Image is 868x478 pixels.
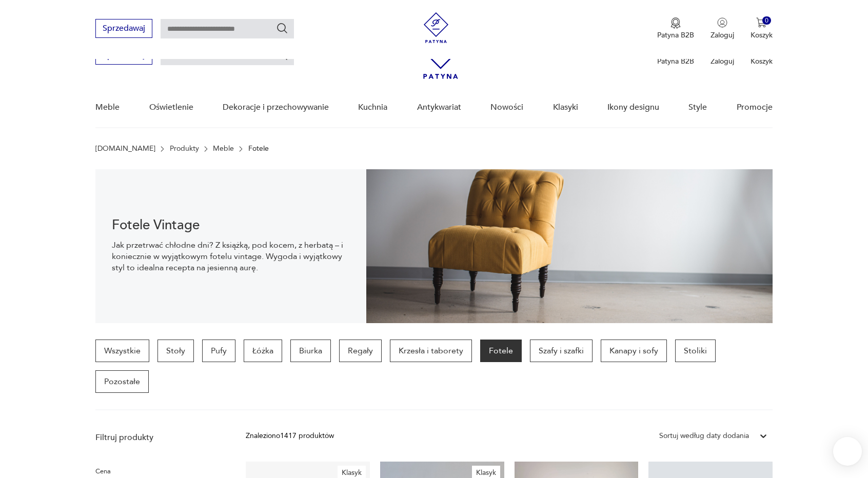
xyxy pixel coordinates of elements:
a: Wszystkie [95,340,149,362]
p: Cena [95,466,221,477]
img: Patyna - sklep z meblami i dekoracjami vintage [421,12,451,43]
img: Ikona medalu [670,17,681,29]
div: 0 [762,16,771,25]
a: Oświetlenie [149,88,193,127]
a: Kanapy i sofy [601,340,667,362]
a: Fotele [480,340,522,362]
button: 0Koszyk [751,17,773,40]
a: Stoliki [675,340,716,362]
a: Stoły [157,340,194,362]
a: Antykwariat [417,88,461,127]
p: Koszyk [751,30,773,40]
a: Krzesła i taborety [390,340,472,362]
iframe: Smartsupp widget button [833,437,862,466]
a: Regały [339,340,382,362]
img: 9275102764de9360b0b1aa4293741aa9.jpg [366,169,773,323]
p: Filtruj produkty [95,432,221,443]
p: Jak przetrwać chłodne dni? Z książką, pod kocem, z herbatą – i koniecznie w wyjątkowym fotelu vin... [112,240,350,273]
a: Biurka [290,340,331,362]
p: Patyna B2B [657,30,694,40]
a: Dekoracje i przechowywanie [223,88,329,127]
a: Produkty [170,145,199,153]
a: Kuchnia [358,88,387,127]
a: Łóżka [244,340,282,362]
a: Sprzedawaj [95,26,152,33]
p: Zaloguj [711,30,734,40]
button: Szukaj [276,22,288,34]
p: Zaloguj [711,56,734,66]
a: Klasyki [553,88,578,127]
div: Znaleziono 1417 produktów [246,430,334,442]
h1: Fotele Vintage [112,219,350,231]
a: Promocje [737,88,773,127]
button: Patyna B2B [657,17,694,40]
a: Ikona medaluPatyna B2B [657,17,694,40]
a: Sprzedawaj [95,52,152,59]
img: Ikona koszyka [756,17,766,28]
a: Pufy [202,340,235,362]
a: Nowości [490,88,523,127]
a: Meble [95,88,120,127]
a: [DOMAIN_NAME] [95,145,155,153]
p: Fotele [248,145,269,153]
a: Pozostałe [95,370,149,393]
p: Patyna B2B [657,56,694,66]
a: Style [688,88,707,127]
a: Meble [213,145,234,153]
button: Zaloguj [711,17,734,40]
button: Sprzedawaj [95,19,152,38]
div: Sortuj według daty dodania [659,430,749,442]
p: Koszyk [751,56,773,66]
img: Ikonka użytkownika [717,17,727,28]
a: Szafy i szafki [530,340,593,362]
a: Ikony designu [607,88,659,127]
